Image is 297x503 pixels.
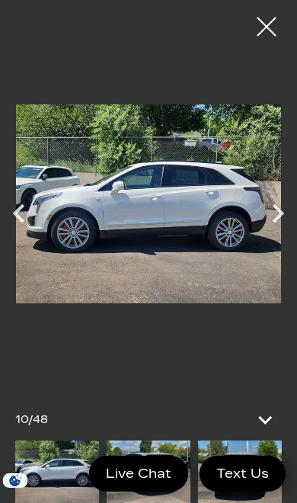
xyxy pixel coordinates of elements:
[15,412,48,428] div: /
[33,413,48,426] span: 48
[98,465,179,482] span: Live Chat
[209,465,276,482] span: Text Us
[15,413,28,426] span: 10
[200,456,286,492] a: Text Us
[89,456,188,492] a: Live Chat
[259,187,297,240] div: Next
